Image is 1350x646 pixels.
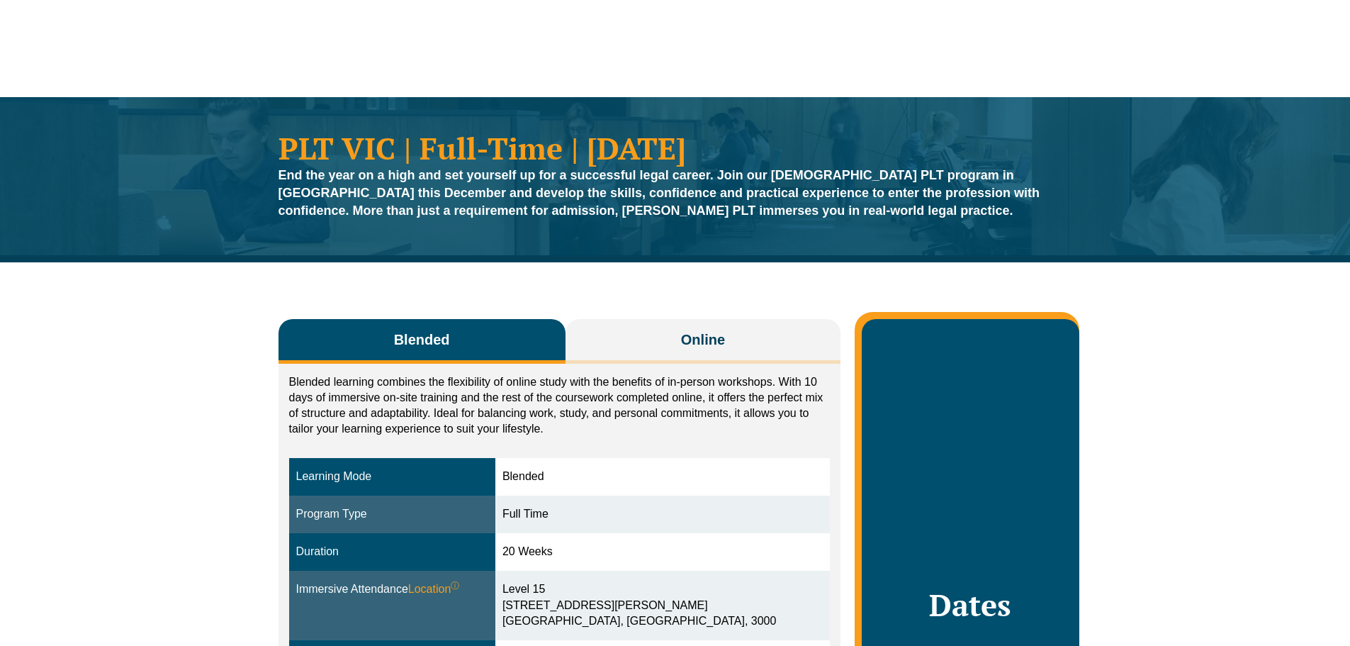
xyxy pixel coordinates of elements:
span: Location [408,581,460,598]
sup: ⓘ [451,581,459,591]
div: Full Time [502,506,823,523]
p: Blended learning combines the flexibility of online study with the benefits of in-person workshop... [289,374,831,437]
div: Blended [502,469,823,485]
div: Level 15 [STREET_ADDRESS][PERSON_NAME] [GEOGRAPHIC_DATA], [GEOGRAPHIC_DATA], 3000 [502,581,823,630]
div: Duration [296,544,488,560]
h2: Dates [876,587,1064,623]
strong: End the year on a high and set yourself up for a successful legal career. Join our [DEMOGRAPHIC_D... [279,168,1040,218]
div: Immersive Attendance [296,581,488,598]
h1: PLT VIC | Full-Time | [DATE] [279,133,1072,163]
span: Online [681,330,725,350]
div: Learning Mode [296,469,488,485]
div: Program Type [296,506,488,523]
div: 20 Weeks [502,544,823,560]
span: Blended [394,330,450,350]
